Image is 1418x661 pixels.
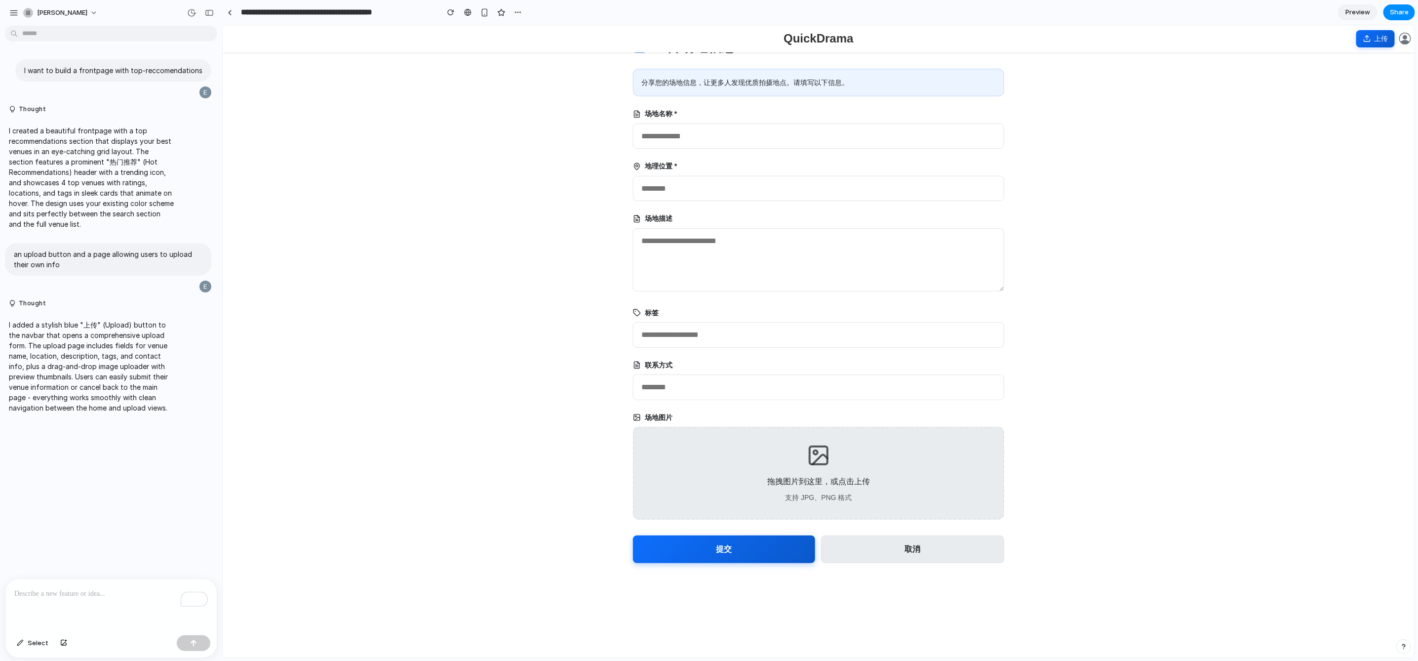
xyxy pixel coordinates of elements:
p: I created a beautiful frontpage with a top recommendations section that displays your best venues... [9,125,174,229]
p: 分享您的场地信息，让更多人发现优质拍摄地点。请填写以下信息。 [419,52,773,63]
button: Select [12,635,53,651]
p: an upload button and a page allowing users to upload their own info [14,249,202,270]
label: 地理位置 * [410,135,782,146]
div: To enrich screen reader interactions, please activate Accessibility in Grammarly extension settings [5,579,217,631]
span: Share [1390,7,1409,17]
button: Share [1383,4,1415,20]
button: 取消 [598,510,782,538]
button: [PERSON_NAME] [19,5,103,21]
p: 拖拽图片到这里，或点击上传 [427,450,765,463]
p: I want to build a frontpage with top-reccomendations [24,65,202,76]
button: 提交 [410,510,592,538]
label: 标签 [410,282,782,293]
label: 场地描述 [410,188,782,199]
iframe: To enrich screen reader interactions, please activate Accessibility in Grammarly extension settings [223,25,1415,658]
span: Select [28,638,48,648]
p: I added a stylish blue "上传" (Upload) button to the navbar that opens a comprehensive upload form.... [9,320,174,413]
span: Preview [1345,7,1370,17]
span: [PERSON_NAME] [37,8,87,18]
p: 支持 JPG、PNG 格式 [427,467,765,478]
a: Preview [1338,4,1378,20]
label: 联系方式 [410,334,782,345]
label: 场地名称 * [410,83,782,94]
label: 场地图片 [410,387,782,398]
